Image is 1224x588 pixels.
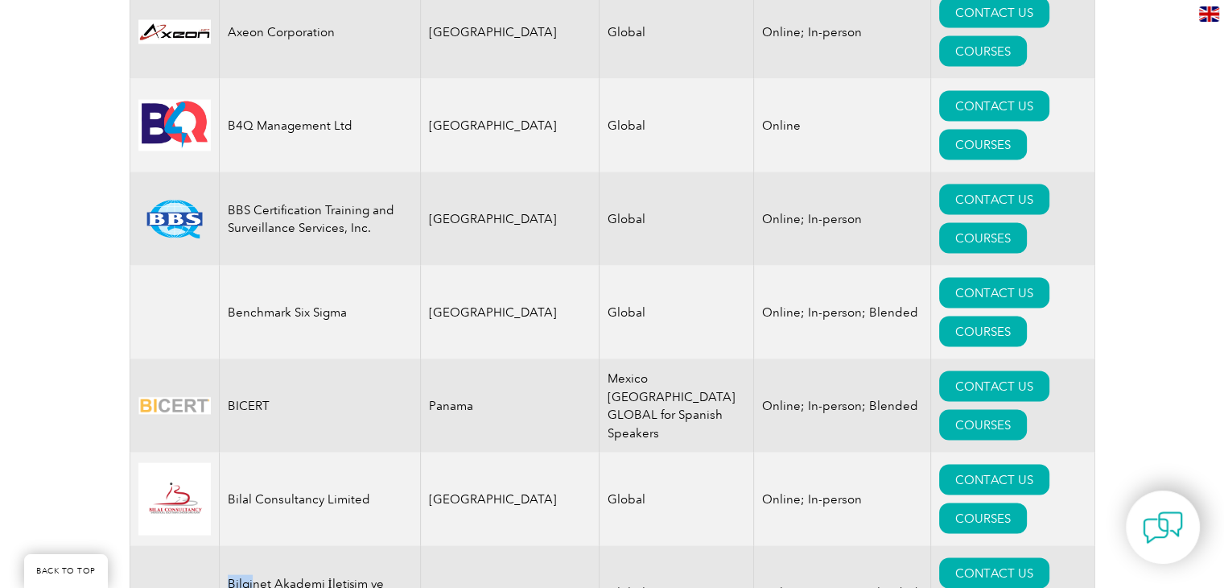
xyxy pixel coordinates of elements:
[219,266,420,359] td: Benchmark Six Sigma
[600,266,754,359] td: Global
[600,79,754,172] td: Global
[754,172,931,266] td: Online; In-person
[1143,507,1183,548] img: contact-chat.png
[754,79,931,172] td: Online
[420,79,600,172] td: [GEOGRAPHIC_DATA]
[939,503,1027,534] a: COURSES
[939,130,1027,160] a: COURSES
[219,453,420,546] td: Bilal Consultancy Limited
[939,317,1027,347] a: COURSES
[219,172,420,266] td: BBS Certification Training and Surveillance Services, Inc.
[754,453,931,546] td: Online; In-person
[1199,6,1219,22] img: en
[939,410,1027,441] a: COURSES
[138,100,211,151] img: 9db4b902-10da-eb11-bacb-002248158a6d-logo.jpg
[219,359,420,453] td: BICERT
[219,79,420,172] td: B4Q Management Ltd
[939,184,1049,215] a: CONTACT US
[138,463,211,536] img: 2f91f213-be97-eb11-b1ac-00224815388c-logo.jpg
[939,371,1049,402] a: CONTACT US
[420,172,600,266] td: [GEOGRAPHIC_DATA]
[138,387,211,426] img: d424547b-a6e0-e911-a812-000d3a795b83-logo.png
[420,266,600,359] td: [GEOGRAPHIC_DATA]
[939,465,1049,495] a: CONTACT US
[600,172,754,266] td: Global
[600,359,754,453] td: Mexico [GEOGRAPHIC_DATA] GLOBAL for Spanish Speakers
[939,91,1049,122] a: CONTACT US
[939,278,1049,308] a: CONTACT US
[754,359,931,453] td: Online; In-person; Blended
[939,223,1027,254] a: COURSES
[138,20,211,44] img: 28820fe6-db04-ea11-a811-000d3a793f32-logo.jpg
[24,554,108,588] a: BACK TO TOP
[138,200,211,239] img: 81a8cf56-15af-ea11-a812-000d3a79722d-logo.png
[600,453,754,546] td: Global
[420,453,600,546] td: [GEOGRAPHIC_DATA]
[939,36,1027,67] a: COURSES
[754,266,931,359] td: Online; In-person; Blended
[420,359,600,453] td: Panama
